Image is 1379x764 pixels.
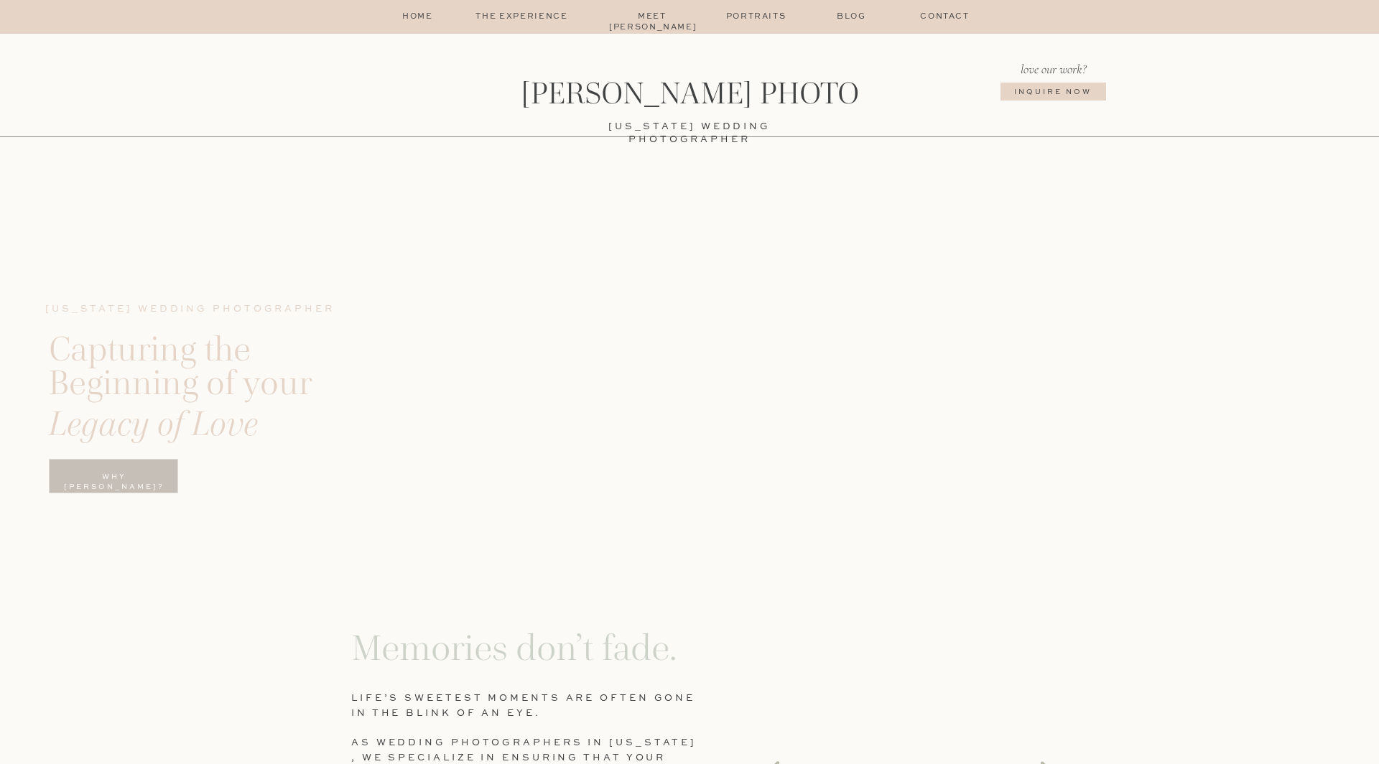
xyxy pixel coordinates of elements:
[49,332,375,405] a: Capturing the Beginning of your
[50,472,178,496] a: Why [PERSON_NAME]?
[991,87,1115,111] a: Inquire NOw
[461,11,582,23] a: The Experience
[351,626,712,684] h2: Memories don’t fade.
[492,78,887,113] a: [PERSON_NAME] Photo
[49,407,417,452] h2: Legacy of Love
[45,303,360,332] a: [US_STATE] Wedding Photographer
[1005,60,1102,78] p: love our work?
[400,11,435,23] a: home
[910,11,980,23] a: Contact
[609,11,695,23] a: Meet [PERSON_NAME]
[721,11,791,23] a: Portraits
[549,121,830,131] a: [US_STATE] wedding photographer
[817,11,886,23] a: Blog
